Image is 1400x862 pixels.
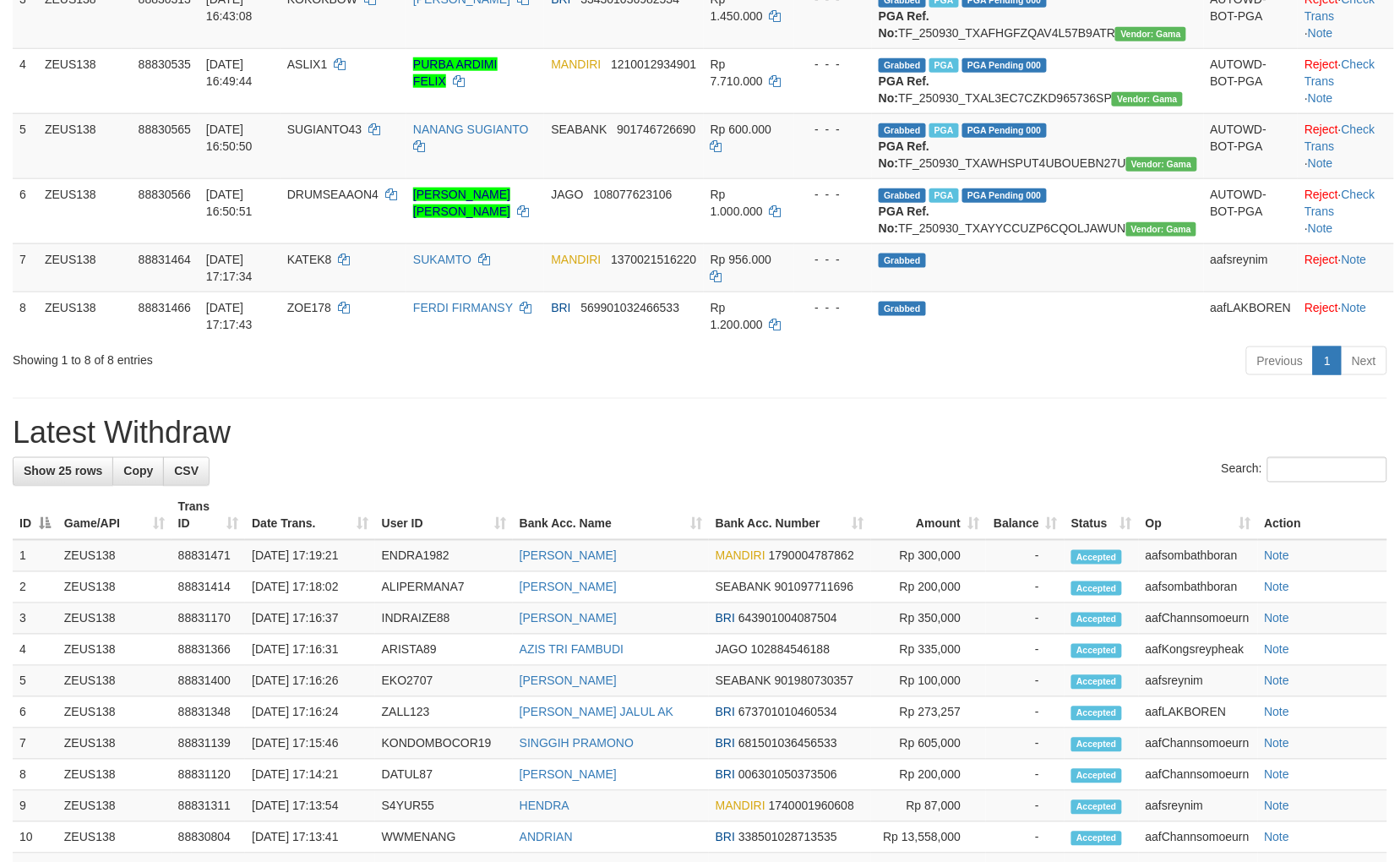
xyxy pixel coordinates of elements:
span: Accepted [1071,769,1122,783]
span: Grabbed [879,254,926,268]
span: BRI [716,737,735,750]
td: [DATE] 17:15:46 [245,728,375,760]
span: Copy 569901032466533 to clipboard [581,301,680,314]
td: AUTOWD-BOT-PGA [1204,178,1299,243]
a: Reject [1305,301,1338,314]
a: FERDI FIRMANSY [413,301,513,314]
span: BRI [716,612,735,625]
td: 3 [13,603,57,635]
td: Rp 200,000 [871,572,987,603]
span: Copy 1370021516220 to clipboard [611,253,696,266]
a: Note [1265,643,1290,657]
a: Reject [1305,188,1338,201]
td: aafLAKBOREN [1204,292,1299,340]
span: CSV [174,465,199,478]
td: [DATE] 17:16:31 [245,635,375,666]
td: 88831414 [172,572,245,603]
td: aafsombathboran [1139,540,1258,572]
span: 88831466 [139,301,191,314]
input: Search: [1267,457,1387,483]
td: Rp 335,000 [871,635,987,666]
span: ASLIX1 [287,57,327,71]
span: PGA Pending [962,58,1047,73]
td: - [986,603,1065,635]
span: Copy 673701010460534 to clipboard [738,706,837,719]
span: Copy 1790004787862 to clipboard [769,549,854,563]
td: [DATE] 17:16:24 [245,697,375,728]
td: ZEUS138 [38,113,132,178]
td: [DATE] 17:18:02 [245,572,375,603]
b: PGA Ref. No: [879,9,929,40]
a: Note [1308,156,1333,170]
td: · · [1298,178,1394,243]
td: [DATE] 17:14:21 [245,760,375,791]
span: Copy 1210012934901 to clipboard [611,57,696,71]
td: 6 [13,178,38,243]
span: Copy 901097711696 to clipboard [775,581,853,594]
span: Marked by aafchomsokheang [929,123,959,138]
td: 10 [13,822,57,854]
span: [DATE] 16:50:50 [206,123,253,153]
td: - [986,572,1065,603]
th: ID: activate to sort column descending [13,492,57,540]
span: Show 25 rows [24,465,102,478]
a: SINGGIH PRAMONO [520,737,634,750]
span: SEABANK [716,674,771,688]
td: 88831400 [172,666,245,697]
td: Rp 605,000 [871,728,987,760]
td: ZEUS138 [38,178,132,243]
a: [PERSON_NAME] [520,581,617,594]
a: HENDRA [520,799,569,813]
td: Rp 273,257 [871,697,987,728]
td: · [1298,243,1394,292]
td: ZEUS138 [38,48,132,113]
span: Vendor URL: https://trx31.1velocity.biz [1115,27,1186,41]
th: Balance: activate to sort column ascending [986,492,1065,540]
th: Bank Acc. Name: activate to sort column ascending [513,492,709,540]
th: Trans ID: activate to sort column ascending [172,492,245,540]
span: Rp 1.200.000 [711,301,763,331]
td: 88831311 [172,791,245,822]
a: Note [1308,91,1333,105]
th: User ID: activate to sort column ascending [375,492,513,540]
td: ARISTA89 [375,635,513,666]
span: BRI [716,831,735,844]
td: 6 [13,697,57,728]
td: DATUL87 [375,760,513,791]
span: MANDIRI [716,549,765,563]
span: 88830535 [139,57,191,71]
span: Accepted [1071,832,1122,846]
span: Vendor URL: https://trx31.1velocity.biz [1126,222,1197,237]
a: [PERSON_NAME] [520,768,617,782]
span: [DATE] 16:50:51 [206,188,253,218]
span: Copy 901746726690 to clipboard [617,123,695,136]
td: 5 [13,666,57,697]
td: aafKongsreypheak [1139,635,1258,666]
div: - - - [801,56,865,73]
td: 1 [13,540,57,572]
a: PURBA ARDIMI FELIX [413,57,498,88]
a: Note [1265,581,1290,594]
a: Check Trans [1305,188,1375,218]
td: 7 [13,728,57,760]
td: AUTOWD-BOT-PGA [1204,113,1299,178]
span: Copy 643901004087504 to clipboard [738,612,837,625]
a: Note [1265,549,1290,563]
span: PGA Pending [962,188,1047,203]
a: Note [1265,831,1290,844]
td: - [986,666,1065,697]
td: [DATE] 17:19:21 [245,540,375,572]
td: TF_250930_TXAWHSPUT4UBOUEBN27U [872,113,1204,178]
td: TF_250930_TXAL3EC7CZKD965736SP [872,48,1204,113]
td: ZEUS138 [57,791,172,822]
a: 1 [1313,346,1342,375]
a: [PERSON_NAME] [520,674,617,688]
a: CSV [163,457,210,486]
span: BRI [551,301,570,314]
span: Rp 1.000.000 [711,188,763,218]
td: INDRAIZE88 [375,603,513,635]
a: Note [1265,768,1290,782]
span: Vendor URL: https://trx31.1velocity.biz [1112,92,1183,106]
td: 8 [13,760,57,791]
td: TF_250930_TXAYYCCUZP6CQOLJAWUN [872,178,1204,243]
